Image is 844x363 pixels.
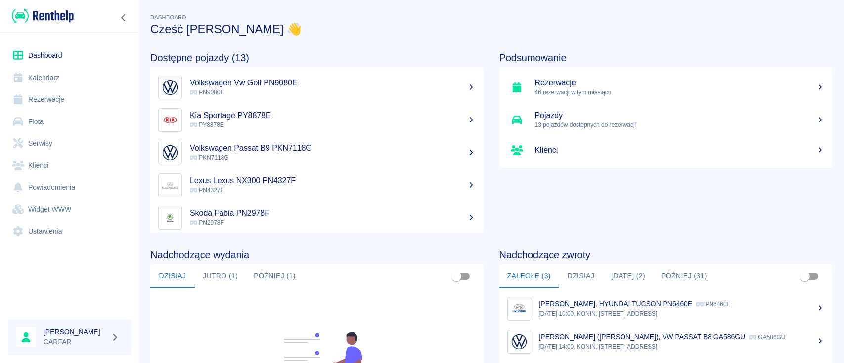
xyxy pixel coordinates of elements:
h5: Skoda Fabia PN2978F [190,208,476,218]
h4: Podsumowanie [499,52,833,64]
button: Dzisiaj [559,264,603,288]
span: Pokaż przypisane tylko do mnie [796,267,814,285]
p: 13 pojazdów dostępnych do rezerwacji [535,121,825,129]
a: ImageVolkswagen Vw Golf PN9080E PN9080E [150,71,484,104]
p: [DATE] 14:00, KONIN, [STREET_ADDRESS] [539,342,825,351]
p: GA586GU [749,334,785,341]
a: Serwisy [8,132,131,155]
p: [DATE] 10:00, KONIN, [STREET_ADDRESS] [539,309,825,318]
span: PKN7118G [190,154,229,161]
p: 46 rezerwacji w tym miesiącu [535,88,825,97]
a: Dashboard [8,44,131,67]
a: ImageLexus Lexus NX300 PN4327F PN4327F [150,169,484,202]
h5: Pojazdy [535,111,825,121]
button: Później (1) [246,264,304,288]
h4: Nadchodzące wydania [150,249,484,261]
p: [PERSON_NAME], HYUNDAI TUCSON PN6460E [539,300,693,308]
h5: Volkswagen Passat B9 PKN7118G [190,143,476,153]
a: Pojazdy13 pojazdów dostępnych do rezerwacji [499,104,833,136]
a: Klienci [499,136,833,164]
h5: Kia Sportage PY8878E [190,111,476,121]
a: Renthelp logo [8,8,74,24]
a: Ustawienia [8,220,131,242]
a: Rezerwacje [8,88,131,111]
button: Zwiń nawigację [116,11,131,24]
h4: Nadchodzące zwroty [499,249,833,261]
span: PN2978F [190,219,224,226]
button: Później (31) [653,264,715,288]
a: Powiadomienia [8,176,131,199]
img: Image [161,143,179,162]
img: Renthelp logo [12,8,74,24]
a: Image[PERSON_NAME] ([PERSON_NAME]), VW PASSAT B8 GA586GU GA586GU[DATE] 14:00, KONIN, [STREET_ADDR... [499,325,833,358]
button: [DATE] (2) [603,264,653,288]
a: Klienci [8,155,131,177]
button: Jutro (1) [195,264,246,288]
img: Image [510,332,529,351]
h3: Cześć [PERSON_NAME] 👋 [150,22,832,36]
a: ImageKia Sportage PY8878E PY8878E [150,104,484,136]
a: Kalendarz [8,67,131,89]
a: Flota [8,111,131,133]
p: PN6460E [696,301,730,308]
img: Image [161,208,179,227]
span: Dashboard [150,14,186,20]
a: Rezerwacje46 rezerwacji w tym miesiącu [499,71,833,104]
img: Image [510,299,529,318]
a: ImageSkoda Fabia PN2978F PN2978F [150,202,484,234]
h4: Dostępne pojazdy (13) [150,52,484,64]
span: PN4327F [190,187,224,194]
p: [PERSON_NAME] ([PERSON_NAME]), VW PASSAT B8 GA586GU [539,333,746,341]
img: Image [161,176,179,195]
p: CARFAR [44,337,107,347]
h6: [PERSON_NAME] [44,327,107,337]
button: Dzisiaj [150,264,195,288]
img: Image [161,111,179,129]
button: Zaległe (3) [499,264,559,288]
span: Pokaż przypisane tylko do mnie [447,267,466,285]
span: PY8878E [190,121,224,128]
a: Image[PERSON_NAME], HYUNDAI TUCSON PN6460E PN6460E[DATE] 10:00, KONIN, [STREET_ADDRESS] [499,292,833,325]
img: Image [161,78,179,97]
h5: Lexus Lexus NX300 PN4327F [190,176,476,186]
a: Widget WWW [8,199,131,221]
a: ImageVolkswagen Passat B9 PKN7118G PKN7118G [150,136,484,169]
h5: Klienci [535,145,825,155]
h5: Rezerwacje [535,78,825,88]
span: PN9080E [190,89,224,96]
h5: Volkswagen Vw Golf PN9080E [190,78,476,88]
